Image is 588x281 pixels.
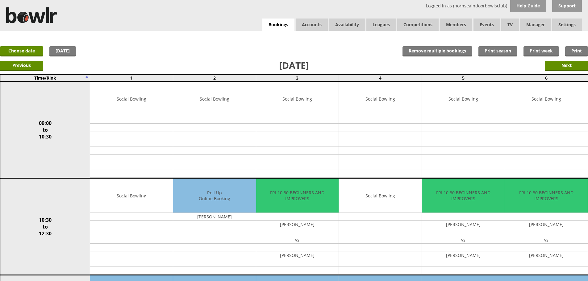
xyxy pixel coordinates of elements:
[329,19,365,31] a: Availability
[173,82,256,116] td: Social Bowling
[173,74,256,81] td: 2
[520,19,551,31] span: Manager
[256,74,339,81] td: 3
[90,179,173,213] td: Social Bowling
[262,19,294,31] a: Bookings
[296,19,328,31] span: Accounts
[422,74,505,81] td: 5
[422,179,505,213] td: FRI 10.30 BEGINNERS AND IMPROVERS
[505,221,588,228] td: [PERSON_NAME]
[49,46,76,56] a: [DATE]
[339,74,422,81] td: 4
[422,82,505,116] td: Social Bowling
[545,61,588,71] input: Next
[256,236,339,244] td: vs
[402,46,472,56] input: Remove multiple bookings
[90,74,173,81] td: 1
[256,179,339,213] td: FRI 10.30 BEGINNERS AND IMPROVERS
[422,221,505,228] td: [PERSON_NAME]
[422,251,505,259] td: [PERSON_NAME]
[0,74,90,81] td: Time/Rink
[339,179,422,213] td: Social Bowling
[256,82,339,116] td: Social Bowling
[422,236,505,244] td: vs
[173,179,256,213] td: Roll Up Online Booking
[505,236,588,244] td: vs
[505,74,588,81] td: 6
[90,82,173,116] td: Social Bowling
[0,81,90,178] td: 09:00 to 10:30
[478,46,517,56] a: Print season
[256,221,339,228] td: [PERSON_NAME]
[173,213,256,221] td: [PERSON_NAME]
[0,178,90,275] td: 10:30 to 12:30
[339,82,422,116] td: Social Bowling
[366,19,396,31] a: Leagues
[473,19,500,31] a: Events
[256,251,339,259] td: [PERSON_NAME]
[440,19,472,31] span: Members
[501,19,519,31] span: TV
[397,19,439,31] a: Competitions
[505,82,588,116] td: Social Bowling
[505,251,588,259] td: [PERSON_NAME]
[565,46,588,56] a: Print
[523,46,559,56] a: Print week
[552,19,582,31] span: Settings
[505,179,588,213] td: FRI 10.30 BEGINNERS AND IMPROVERS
